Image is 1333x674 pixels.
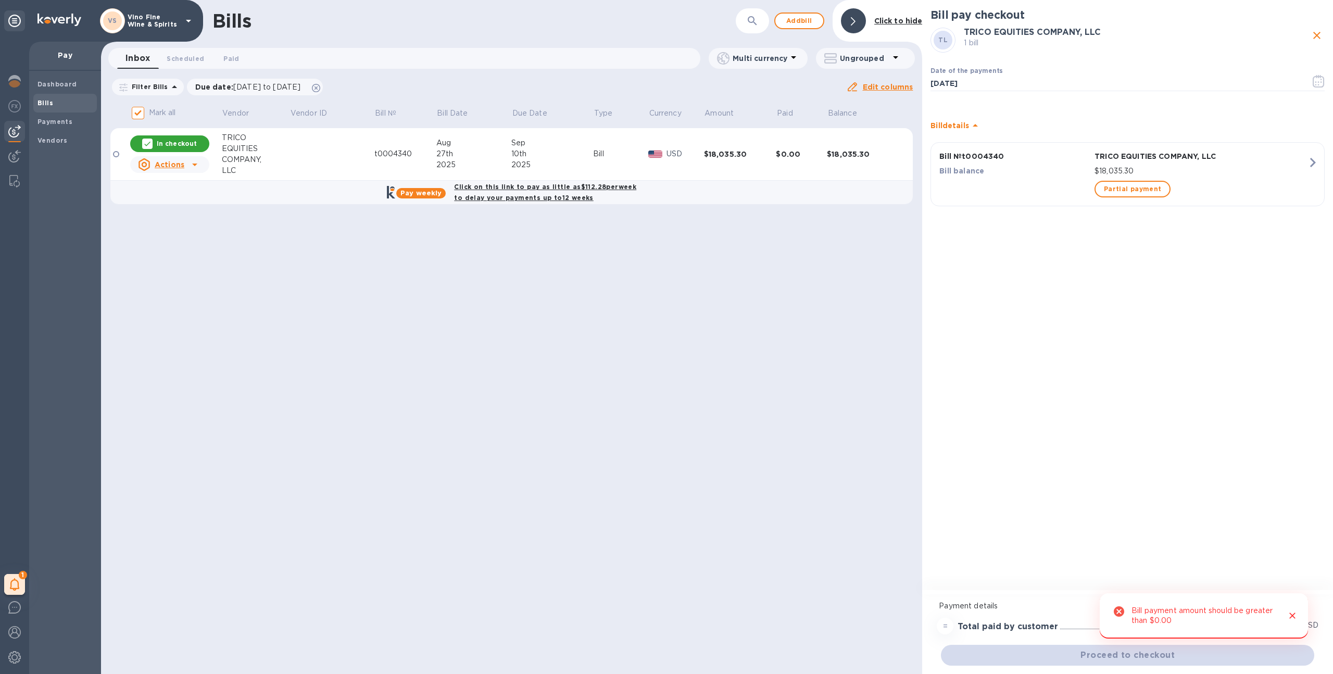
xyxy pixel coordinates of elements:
p: Balance [828,108,857,119]
h1: Bills [212,10,251,32]
p: Due date : [195,82,306,92]
div: t0004340 [374,148,436,159]
span: Vendor ID [291,108,341,119]
span: Paid [223,53,239,64]
button: Close [1286,609,1299,622]
p: Vino Fine Wine & Spirits [128,14,180,28]
span: 1 [19,571,27,579]
div: Unpin categories [4,10,25,31]
div: 10th [511,148,593,159]
p: Multi currency [733,53,787,64]
div: TRICO [222,132,290,143]
b: Vendors [37,136,68,144]
u: Edit columns [863,83,913,91]
p: Mark all [149,107,176,118]
p: USD [666,148,704,159]
b: Click on this link to pay as little as $112.28 per week to delay your payments up to 12 weeks [454,183,636,202]
p: Bill Date [437,108,468,119]
span: Partial payment [1104,183,1161,195]
span: Inbox [125,51,150,66]
div: COMPANY, [222,154,290,165]
span: Vendor [222,108,262,119]
button: Addbill [774,13,824,29]
p: Amount [705,108,734,119]
p: Payment details [939,601,1316,611]
div: Due date:[DATE] to [DATE] [187,79,323,95]
div: $18,035.30 [704,149,776,159]
img: Logo [37,14,81,26]
p: USD [1303,620,1318,631]
span: [DATE] to [DATE] [233,83,300,91]
span: Paid [777,108,807,119]
p: Bill balance [939,166,1090,176]
div: Sep [511,138,593,148]
p: Vendor [222,108,249,119]
div: 27th [436,148,511,159]
p: Bill № t0004340 [939,151,1090,161]
div: LLC [222,165,290,176]
b: Payments [37,118,72,126]
p: Type [594,108,613,119]
p: Paid [777,108,793,119]
p: Bill № [375,108,396,119]
b: Click to hide [874,17,923,25]
u: Actions [155,160,184,169]
label: Date of the payments [930,68,1002,74]
span: Scheduled [167,53,204,64]
h3: Total paid by customer [958,622,1058,632]
b: TRICO EQUITIES COMPANY, LLC [964,27,1101,37]
p: 1 bill [964,38,1309,48]
b: Dashboard [37,80,77,88]
span: Add bill [784,15,815,27]
span: Due Date [512,108,561,119]
b: Bill details [930,121,969,130]
div: Aug [436,138,511,148]
img: Foreign exchange [8,100,21,113]
button: Bill №t0004340TRICO EQUITIES COMPANY, LLCBill balance$18,035.30Partial payment [930,142,1325,206]
p: In checkout [157,139,197,148]
b: Pay weekly [400,189,442,197]
img: USD [648,151,662,158]
span: Amount [705,108,747,119]
p: $18,035.30 [1095,166,1307,177]
p: Ungrouped [840,53,889,64]
div: $0.00 [776,149,827,159]
p: Currency [649,108,682,119]
span: Bill № [375,108,410,119]
div: Bill payment amount should be greater than $0.00 [1131,602,1277,630]
b: VS [108,17,117,24]
div: Bill [593,148,648,159]
div: $18,035.30 [827,149,899,159]
span: Bill Date [437,108,481,119]
span: Type [594,108,626,119]
b: Bills [37,99,53,107]
div: EQUITIES [222,143,290,154]
p: TRICO EQUITIES COMPANY, LLC [1095,151,1307,161]
p: Vendor ID [291,108,327,119]
div: = [937,618,953,634]
p: Due Date [512,108,547,119]
span: Balance [828,108,871,119]
div: Billdetails [930,109,1325,142]
button: close [1309,28,1325,43]
div: 2025 [511,159,593,170]
div: 2025 [436,159,511,170]
button: Partial payment [1095,181,1171,197]
p: Filter Bills [128,82,168,91]
b: TL [938,36,948,44]
h2: Bill pay checkout [930,8,1325,21]
p: Pay [37,50,93,60]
